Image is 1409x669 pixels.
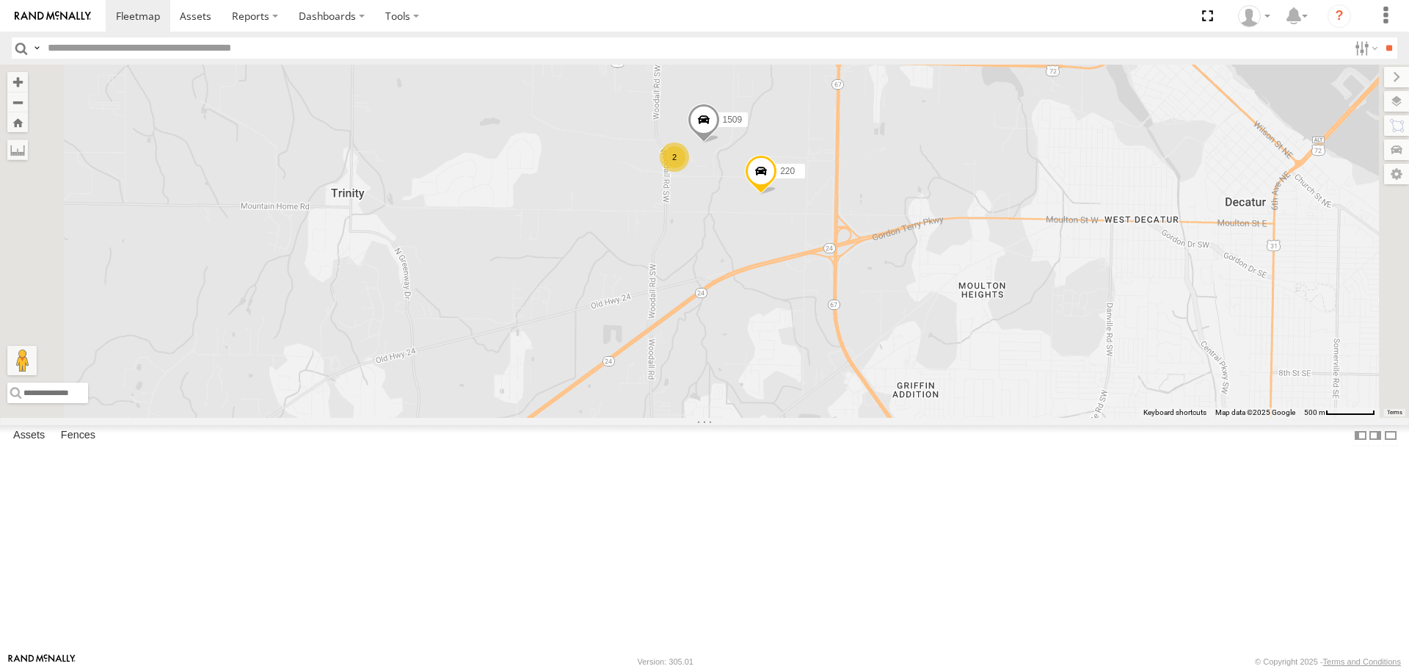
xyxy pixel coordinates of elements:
[15,11,91,21] img: rand-logo.svg
[1383,425,1398,446] label: Hide Summary Table
[1255,657,1401,666] div: © Copyright 2025 -
[1143,408,1206,418] button: Keyboard shortcuts
[1387,409,1402,415] a: Terms
[7,140,28,160] label: Measure
[1300,408,1380,418] button: Map Scale: 500 m per 64 pixels
[638,657,693,666] div: Version: 305.01
[7,112,28,132] button: Zoom Home
[7,346,37,375] button: Drag Pegman onto the map to open Street View
[660,142,689,172] div: 2
[780,166,795,176] span: 220
[1215,408,1295,416] span: Map data ©2025 Google
[1368,425,1383,446] label: Dock Summary Table to the Right
[1304,408,1325,416] span: 500 m
[54,426,103,446] label: Fences
[7,72,28,92] button: Zoom in
[1349,37,1380,59] label: Search Filter Options
[7,92,28,112] button: Zoom out
[6,426,52,446] label: Assets
[1384,164,1409,184] label: Map Settings
[1353,425,1368,446] label: Dock Summary Table to the Left
[1233,5,1275,27] div: EDWARD EDMONDSON
[31,37,43,59] label: Search Query
[1328,4,1351,28] i: ?
[723,115,743,125] span: 1509
[1323,657,1401,666] a: Terms and Conditions
[8,654,76,669] a: Visit our Website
